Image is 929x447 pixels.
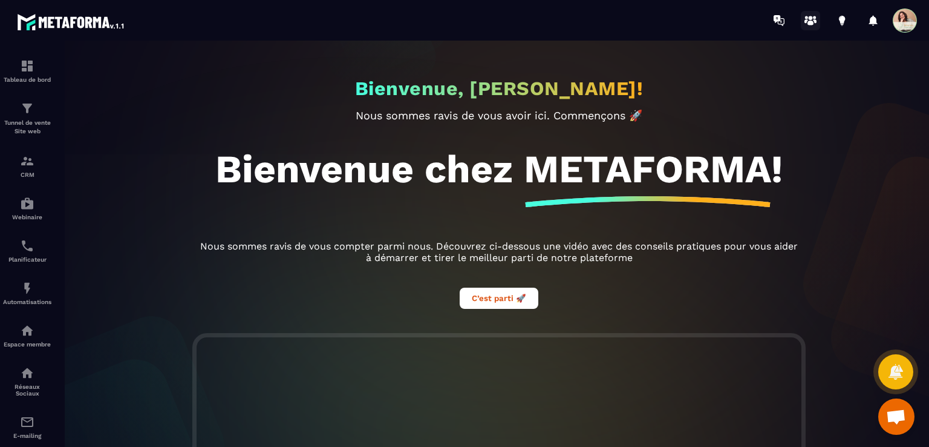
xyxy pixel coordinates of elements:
[460,292,538,303] a: C’est parti 🚀
[20,59,34,73] img: formation
[3,272,51,314] a: automationsautomationsAutomatisations
[3,341,51,348] p: Espace membre
[878,399,914,435] a: Ouvrir le chat
[20,281,34,296] img: automations
[20,366,34,380] img: social-network
[3,92,51,145] a: formationformationTunnel de vente Site web
[215,146,783,192] h1: Bienvenue chez METAFORMA!
[3,145,51,187] a: formationformationCRM
[3,432,51,439] p: E-mailing
[20,323,34,338] img: automations
[355,77,644,100] h2: Bienvenue, [PERSON_NAME]!
[3,119,51,136] p: Tunnel de vente Site web
[20,415,34,429] img: email
[460,288,538,309] button: C’est parti 🚀
[3,50,51,92] a: formationformationTableau de bord
[3,299,51,305] p: Automatisations
[3,230,51,272] a: schedulerschedulerPlanificateur
[20,239,34,253] img: scheduler
[197,109,801,122] p: Nous sommes ravis de vous avoir ici. Commençons 🚀
[3,76,51,83] p: Tableau de bord
[20,101,34,116] img: formation
[17,11,126,33] img: logo
[3,187,51,230] a: automationsautomationsWebinaire
[20,154,34,168] img: formation
[3,357,51,406] a: social-networksocial-networkRéseaux Sociaux
[3,314,51,357] a: automationsautomationsEspace membre
[197,240,801,263] p: Nous sommes ravis de vous compter parmi nous. Découvrez ci-dessous une vidéo avec des conseils pr...
[3,214,51,220] p: Webinaire
[20,196,34,211] img: automations
[3,383,51,397] p: Réseaux Sociaux
[3,171,51,178] p: CRM
[3,256,51,263] p: Planificateur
